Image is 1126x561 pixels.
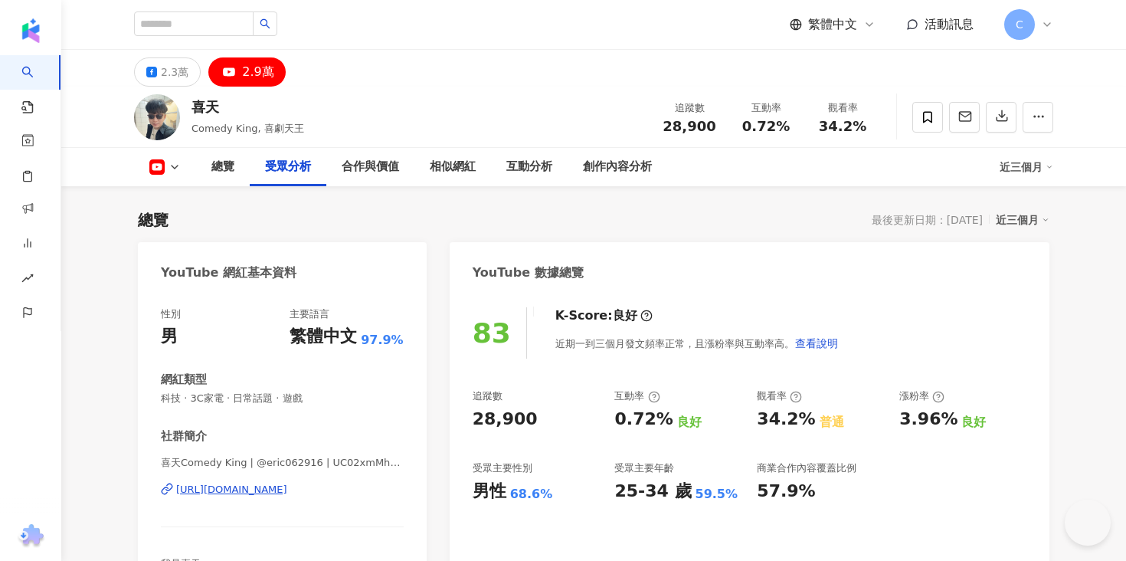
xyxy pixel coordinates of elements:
[265,158,311,176] div: 受眾分析
[961,414,986,431] div: 良好
[660,100,718,116] div: 追蹤數
[899,389,944,403] div: 漲粉率
[134,57,201,87] button: 2.3萬
[161,428,207,445] div: 社群簡介
[290,325,357,349] div: 繁體中文
[614,461,674,475] div: 受眾主要年齡
[161,392,404,405] span: 科技 · 3C家電 · 日常話題 · 遊戲
[996,210,1049,230] div: 近三個月
[506,158,552,176] div: 互動分析
[872,214,983,226] div: 最後更新日期：[DATE]
[242,61,273,83] div: 2.9萬
[663,118,715,134] span: 28,900
[473,461,532,475] div: 受眾主要性別
[737,100,795,116] div: 互動率
[757,461,856,475] div: 商業合作內容覆蓋比例
[16,524,46,549] img: chrome extension
[134,94,180,140] img: KOL Avatar
[176,483,287,497] div: [URL][DOMAIN_NAME]
[260,18,270,29] span: search
[696,486,738,503] div: 59.5%
[208,57,285,87] button: 2.9萬
[138,209,169,231] div: 總覽
[510,486,553,503] div: 68.6%
[430,158,476,176] div: 相似網紅
[21,55,52,115] a: search
[161,325,178,349] div: 男
[473,408,538,431] div: 28,900
[742,119,790,134] span: 0.72%
[614,480,691,504] div: 25-34 歲
[161,483,404,497] a: [URL][DOMAIN_NAME]
[18,18,43,43] img: logo icon
[21,263,34,297] span: rise
[161,264,296,281] div: YouTube 網紅基本資料
[361,332,404,349] span: 97.9%
[794,328,839,359] button: 查看說明
[613,307,637,324] div: 良好
[1016,16,1023,33] span: C
[757,408,815,431] div: 34.2%
[473,389,502,403] div: 追蹤數
[1065,500,1111,546] iframe: Help Scout Beacon - Open
[820,414,844,431] div: 普通
[614,408,673,431] div: 0.72%
[161,372,207,388] div: 網紅類型
[161,307,181,321] div: 性別
[191,123,304,134] span: Comedy King, 喜劇天王
[555,307,653,324] div: K-Score :
[473,264,584,281] div: YouTube 數據總覽
[583,158,652,176] div: 創作內容分析
[211,158,234,176] div: 總覽
[342,158,399,176] div: 合作與價值
[757,389,802,403] div: 觀看率
[808,16,857,33] span: 繁體中文
[813,100,872,116] div: 觀看率
[473,317,511,349] div: 83
[473,480,506,504] div: 男性
[614,389,660,403] div: 互動率
[819,119,866,134] span: 34.2%
[555,328,839,359] div: 近期一到三個月發文頻率正常，且漲粉率與互動率高。
[795,337,838,349] span: 查看說明
[757,480,815,504] div: 57.9%
[1000,155,1053,179] div: 近三個月
[677,414,702,431] div: 良好
[191,97,304,116] div: 喜天
[899,408,957,431] div: 3.96%
[161,61,188,83] div: 2.3萬
[925,17,974,31] span: 活動訊息
[290,307,329,321] div: 主要語言
[161,456,404,470] span: 喜天Comedy King | @eric062916 | UC02xmMhGAF0JFuc2EkjYP-g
